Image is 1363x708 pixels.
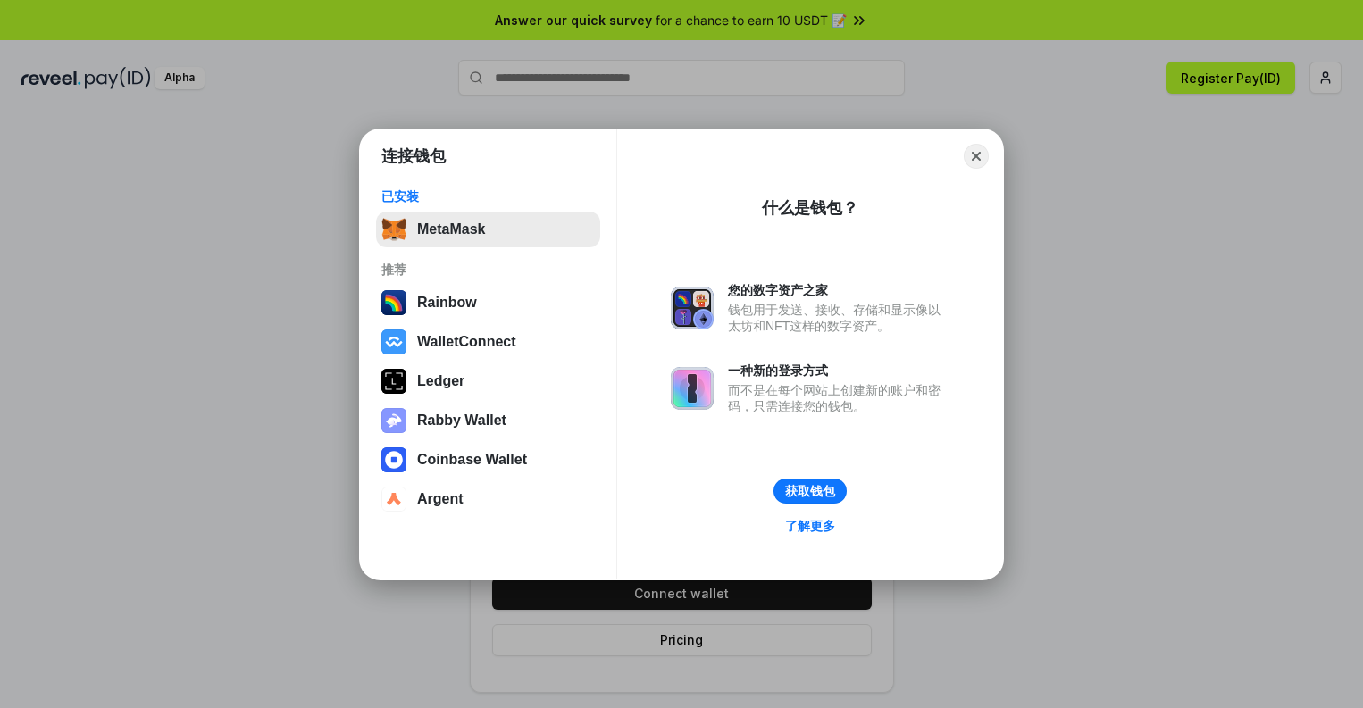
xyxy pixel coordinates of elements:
img: svg+xml,%3Csvg%20width%3D%22120%22%20height%3D%22120%22%20viewBox%3D%220%200%20120%20120%22%20fil... [381,290,406,315]
button: MetaMask [376,212,600,247]
div: WalletConnect [417,334,516,350]
button: Coinbase Wallet [376,442,600,478]
img: svg+xml,%3Csvg%20xmlns%3D%22http%3A%2F%2Fwww.w3.org%2F2000%2Fsvg%22%20fill%3D%22none%22%20viewBox... [671,287,714,329]
div: 了解更多 [785,518,835,534]
h1: 连接钱包 [381,146,446,167]
button: Rabby Wallet [376,403,600,438]
div: 推荐 [381,262,595,278]
button: Rainbow [376,285,600,321]
img: svg+xml,%3Csvg%20width%3D%2228%22%20height%3D%2228%22%20viewBox%3D%220%200%2028%2028%22%20fill%3D... [381,329,406,354]
img: svg+xml,%3Csvg%20fill%3D%22none%22%20height%3D%2233%22%20viewBox%3D%220%200%2035%2033%22%20width%... [381,217,406,242]
img: svg+xml,%3Csvg%20width%3D%2228%22%20height%3D%2228%22%20viewBox%3D%220%200%2028%2028%22%20fill%3D... [381,487,406,512]
div: Rabby Wallet [417,412,506,429]
div: Coinbase Wallet [417,452,527,468]
a: 了解更多 [774,514,846,537]
div: Argent [417,491,464,507]
div: 钱包用于发送、接收、存储和显示像以太坊和NFT这样的数字资产。 [728,302,949,334]
div: 获取钱包 [785,483,835,499]
button: Ledger [376,363,600,399]
button: 获取钱包 [773,479,847,504]
div: Ledger [417,373,464,389]
div: 而不是在每个网站上创建新的账户和密码，只需连接您的钱包。 [728,382,949,414]
div: 什么是钱包？ [762,197,858,219]
div: 一种新的登录方式 [728,362,949,379]
button: Close [964,144,989,169]
div: Rainbow [417,295,477,311]
button: Argent [376,481,600,517]
button: WalletConnect [376,324,600,360]
img: svg+xml,%3Csvg%20xmlns%3D%22http%3A%2F%2Fwww.w3.org%2F2000%2Fsvg%22%20width%3D%2228%22%20height%3... [381,369,406,394]
div: 已安装 [381,188,595,204]
img: svg+xml,%3Csvg%20xmlns%3D%22http%3A%2F%2Fwww.w3.org%2F2000%2Fsvg%22%20fill%3D%22none%22%20viewBox... [381,408,406,433]
img: svg+xml,%3Csvg%20width%3D%2228%22%20height%3D%2228%22%20viewBox%3D%220%200%2028%2028%22%20fill%3D... [381,447,406,472]
div: MetaMask [417,221,485,237]
div: 您的数字资产之家 [728,282,949,298]
img: svg+xml,%3Csvg%20xmlns%3D%22http%3A%2F%2Fwww.w3.org%2F2000%2Fsvg%22%20fill%3D%22none%22%20viewBox... [671,367,714,410]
